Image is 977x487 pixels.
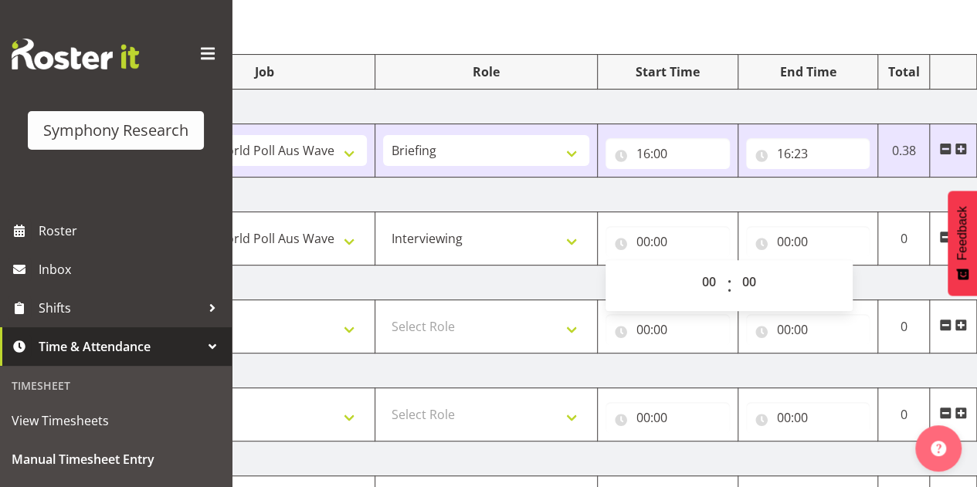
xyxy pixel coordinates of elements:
[746,402,870,433] input: Click to select...
[746,138,870,169] input: Click to select...
[4,401,228,440] a: View Timesheets
[746,63,870,81] div: End Time
[39,219,224,242] span: Roster
[39,335,201,358] span: Time & Attendance
[931,441,946,456] img: help-xxl-2.png
[746,226,870,257] input: Click to select...
[948,191,977,296] button: Feedback - Show survey
[606,314,730,345] input: Click to select...
[746,314,870,345] input: Click to select...
[878,124,930,178] td: 0.38
[878,388,930,441] td: 0
[12,409,220,432] span: View Timesheets
[383,63,589,81] div: Role
[606,138,730,169] input: Click to select...
[12,39,139,69] img: Rosterit website logo
[606,402,730,433] input: Click to select...
[4,440,228,479] a: Manual Timesheet Entry
[878,212,930,265] td: 0
[878,300,930,353] td: 0
[955,206,969,260] span: Feedback
[39,258,224,281] span: Inbox
[12,448,220,471] span: Manual Timesheet Entry
[727,266,732,305] span: :
[606,226,730,257] input: Click to select...
[161,63,368,81] div: Job
[886,63,921,81] div: Total
[39,296,201,320] span: Shifts
[43,119,188,142] div: Symphony Research
[4,370,228,401] div: Timesheet
[606,63,730,81] div: Start Time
